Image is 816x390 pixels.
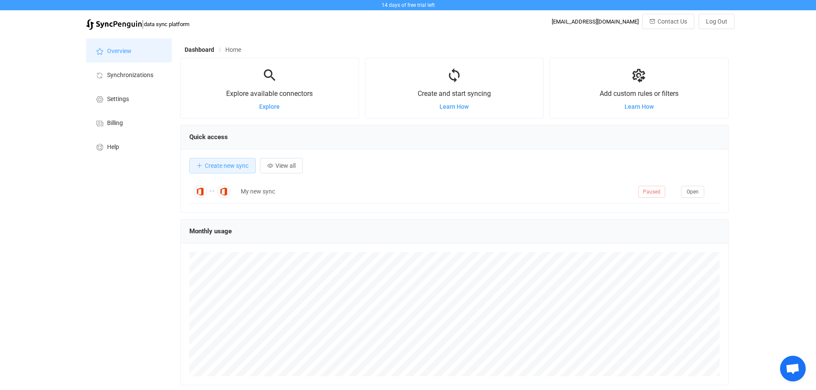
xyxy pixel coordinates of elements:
[107,120,123,127] span: Billing
[552,18,639,25] div: [EMAIL_ADDRESS][DOMAIN_NAME]
[260,158,303,173] button: View all
[144,21,189,27] span: data sync platform
[86,63,172,86] a: Synchronizations
[185,47,241,53] div: Breadcrumb
[600,89,679,98] span: Add custom rules or filters
[86,19,142,30] img: syncpenguin.svg
[107,48,132,55] span: Overview
[658,18,687,25] span: Contact Us
[642,14,694,29] button: Contact Us
[86,39,172,63] a: Overview
[189,227,232,235] span: Monthly usage
[185,46,214,53] span: Dashboard
[439,103,469,110] a: Learn How
[382,2,435,8] span: 14 days of free trial left
[86,110,172,134] a: Billing
[142,18,144,30] span: |
[86,18,189,30] a: |data sync platform
[86,86,172,110] a: Settings
[638,186,665,198] span: Paused
[681,186,704,198] button: Open
[205,162,248,169] span: Create new sync
[706,18,727,25] span: Log Out
[225,46,241,53] span: Home
[107,72,153,79] span: Synchronizations
[194,185,207,198] img: Office 365 Contacts
[259,103,280,110] a: Explore
[699,14,735,29] button: Log Out
[189,133,228,141] span: Quick access
[217,185,230,198] img: Office 365 Contacts
[275,162,296,169] span: View all
[418,89,491,98] span: Create and start syncing
[107,96,129,103] span: Settings
[625,103,654,110] a: Learn How
[86,134,172,158] a: Help
[681,188,704,195] a: Open
[226,89,313,98] span: Explore available connectors
[189,158,256,173] button: Create new sync
[107,144,119,151] span: Help
[780,356,806,381] div: Open chat
[687,189,699,195] span: Open
[236,187,634,196] div: My new sync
